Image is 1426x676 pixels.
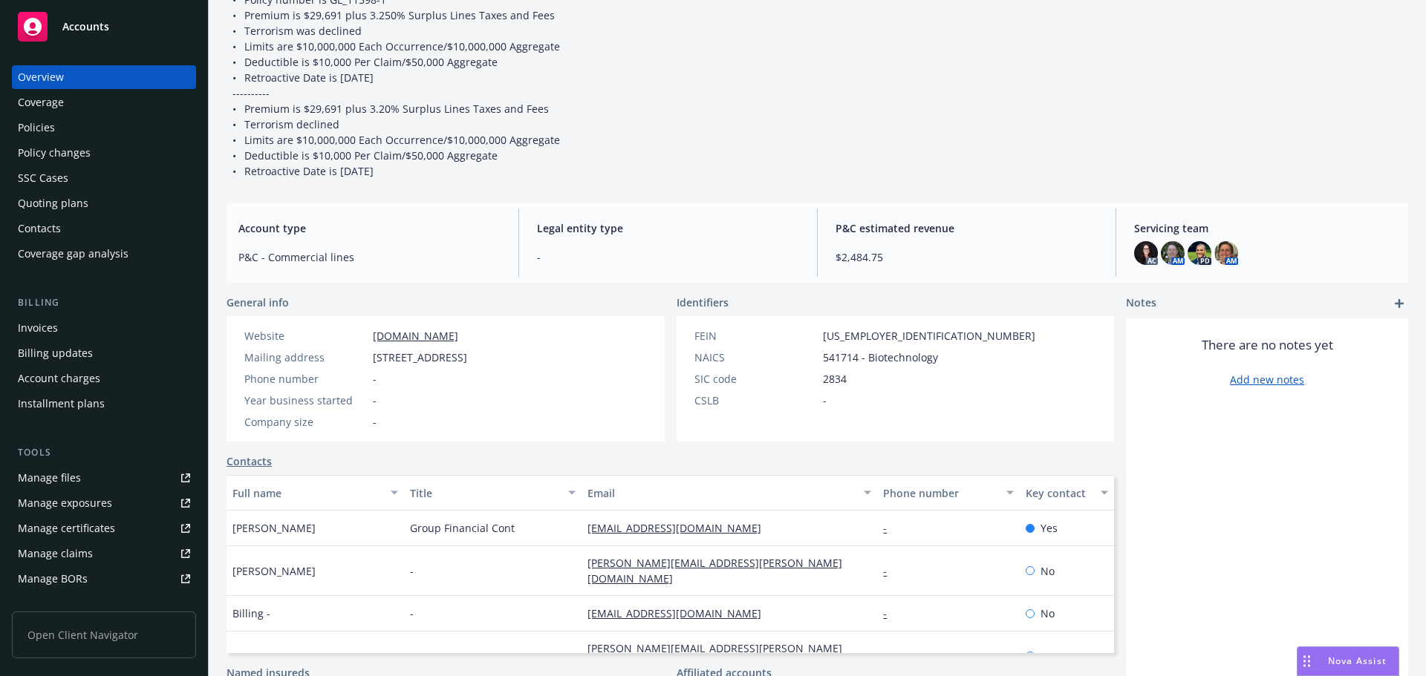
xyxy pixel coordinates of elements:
div: SIC code [694,371,817,387]
span: 2834 [823,371,847,387]
span: - [823,393,827,408]
div: Full name [232,485,382,501]
a: add [1390,295,1408,312]
button: Nova Assist [1297,646,1399,676]
span: General info [227,295,289,310]
a: Manage certificates [12,516,196,540]
span: - [373,371,377,387]
a: [PERSON_NAME][EMAIL_ADDRESS][PERSON_NAME][DOMAIN_NAME] [587,641,842,671]
div: Manage claims [18,542,93,565]
a: Accounts [12,6,196,47]
a: Contacts [12,217,196,240]
a: - [883,521,899,535]
img: photo [1188,241,1211,265]
span: - [410,606,414,621]
a: Manage claims [12,542,196,565]
span: - [410,649,414,664]
div: Manage certificates [18,516,115,540]
a: [EMAIL_ADDRESS][DOMAIN_NAME] [587,606,773,620]
span: - [537,249,799,265]
a: - [883,649,899,663]
span: No [1041,563,1055,579]
a: Policies [12,116,196,140]
a: Coverage gap analysis [12,242,196,266]
div: Coverage gap analysis [18,242,128,266]
div: Billing updates [18,341,93,365]
span: Open Client Navigator [12,611,196,658]
span: $2,484.75 [836,249,1098,265]
div: Summary of insurance [18,592,131,616]
a: SSC Cases [12,166,196,190]
span: P&C estimated revenue [836,220,1098,236]
span: - [373,414,377,430]
img: photo [1214,241,1238,265]
a: Billing updates [12,341,196,365]
div: Phone number [883,485,997,501]
div: Key contact [1026,485,1092,501]
a: Installment plans [12,392,196,416]
a: Policy changes [12,141,196,165]
span: No [1041,606,1055,621]
div: FEIN [694,328,817,344]
div: Installment plans [18,392,105,416]
div: Policies [18,116,55,140]
span: - [373,393,377,408]
span: - [410,563,414,579]
div: Manage files [18,466,81,490]
span: Nova Assist [1328,654,1387,667]
div: Tools [12,445,196,460]
button: Key contact [1020,475,1114,511]
span: [US_EMPLOYER_IDENTIFICATION_NUMBER] [823,328,1035,344]
div: Year business started [244,393,367,408]
a: Account charges [12,367,196,390]
span: Accounts [62,21,109,33]
a: [DOMAIN_NAME] [373,329,458,343]
div: Overview [18,65,64,89]
img: photo [1161,241,1185,265]
div: NAICS [694,350,817,365]
div: Email [587,485,855,501]
span: 541714 - Biotechnology [823,350,938,365]
span: Billing - [232,606,270,621]
div: Title [410,485,559,501]
span: [STREET_ADDRESS] [373,350,467,365]
a: Overview [12,65,196,89]
button: Email [582,475,877,511]
div: Invoices [18,316,58,340]
div: CSLB [694,393,817,408]
a: Contacts [227,453,272,469]
span: Servicing team [1134,220,1396,236]
span: P&C - Commercial lines [238,249,501,265]
a: [PERSON_NAME][EMAIL_ADDRESS][PERSON_NAME][DOMAIN_NAME] [587,556,842,585]
div: Coverage [18,91,64,114]
div: Drag to move [1298,647,1316,675]
span: [PERSON_NAME] [232,563,316,579]
span: Legal entity type [537,220,799,236]
div: Quoting plans [18,191,88,215]
a: Manage exposures [12,491,196,515]
button: Title [404,475,582,511]
div: Manage exposures [18,491,112,515]
div: Phone number [244,371,367,387]
span: There are no notes yet [1202,336,1333,354]
div: Billing [12,295,196,310]
a: - [883,564,899,578]
a: Quoting plans [12,191,196,215]
div: SSC Cases [18,166,68,190]
a: Manage files [12,466,196,490]
div: Manage BORs [18,567,88,591]
a: Add new notes [1230,372,1304,387]
span: Identifiers [677,295,729,310]
span: Yes [1041,520,1058,536]
div: Website [244,328,367,344]
span: [PERSON_NAME] [232,520,316,536]
a: Invoices [12,316,196,340]
a: Manage BORs [12,567,196,591]
button: Full name [227,475,404,511]
a: Coverage [12,91,196,114]
span: [PERSON_NAME] [232,649,316,664]
a: [EMAIL_ADDRESS][DOMAIN_NAME] [587,521,773,535]
span: Notes [1126,295,1156,312]
span: No [1041,649,1055,664]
